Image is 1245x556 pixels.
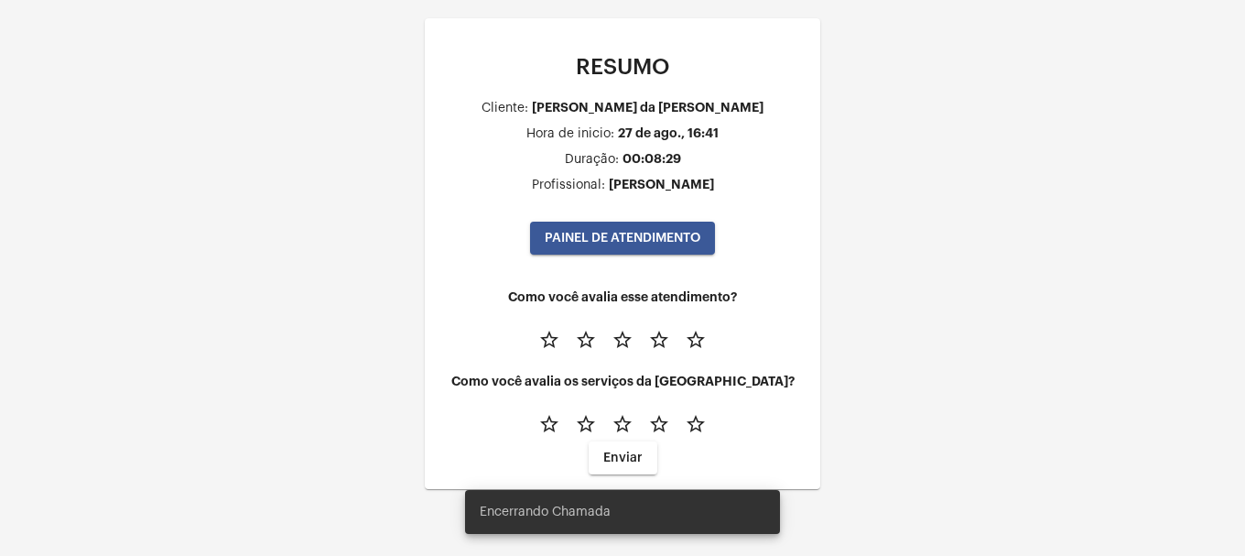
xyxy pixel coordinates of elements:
mat-icon: star_border [648,413,670,435]
mat-icon: star_border [612,413,633,435]
div: Profissional: [532,179,605,192]
mat-icon: star_border [575,329,597,351]
span: Enviar [603,452,643,464]
span: Encerrando Chamada [480,503,611,521]
mat-icon: star_border [575,413,597,435]
div: 27 de ago., 16:41 [618,126,719,140]
div: 00:08:29 [622,152,681,166]
button: PAINEL DE ATENDIMENTO [530,222,715,255]
mat-icon: star_border [685,329,707,351]
div: [PERSON_NAME] da [PERSON_NAME] [532,101,763,114]
span: PAINEL DE ATENDIMENTO [545,232,700,245]
h4: Como você avalia esse atendimento? [439,290,806,304]
button: Enviar [589,442,657,474]
mat-icon: star_border [685,413,707,435]
mat-icon: star_border [538,413,560,435]
mat-icon: star_border [648,329,670,351]
div: Cliente: [482,102,528,115]
h4: Como você avalia os serviços da [GEOGRAPHIC_DATA]? [439,375,806,388]
div: Hora de inicio: [526,127,614,141]
p: RESUMO [439,55,806,79]
div: Duração: [565,153,619,167]
mat-icon: star_border [538,329,560,351]
div: [PERSON_NAME] [609,178,714,191]
mat-icon: star_border [612,329,633,351]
